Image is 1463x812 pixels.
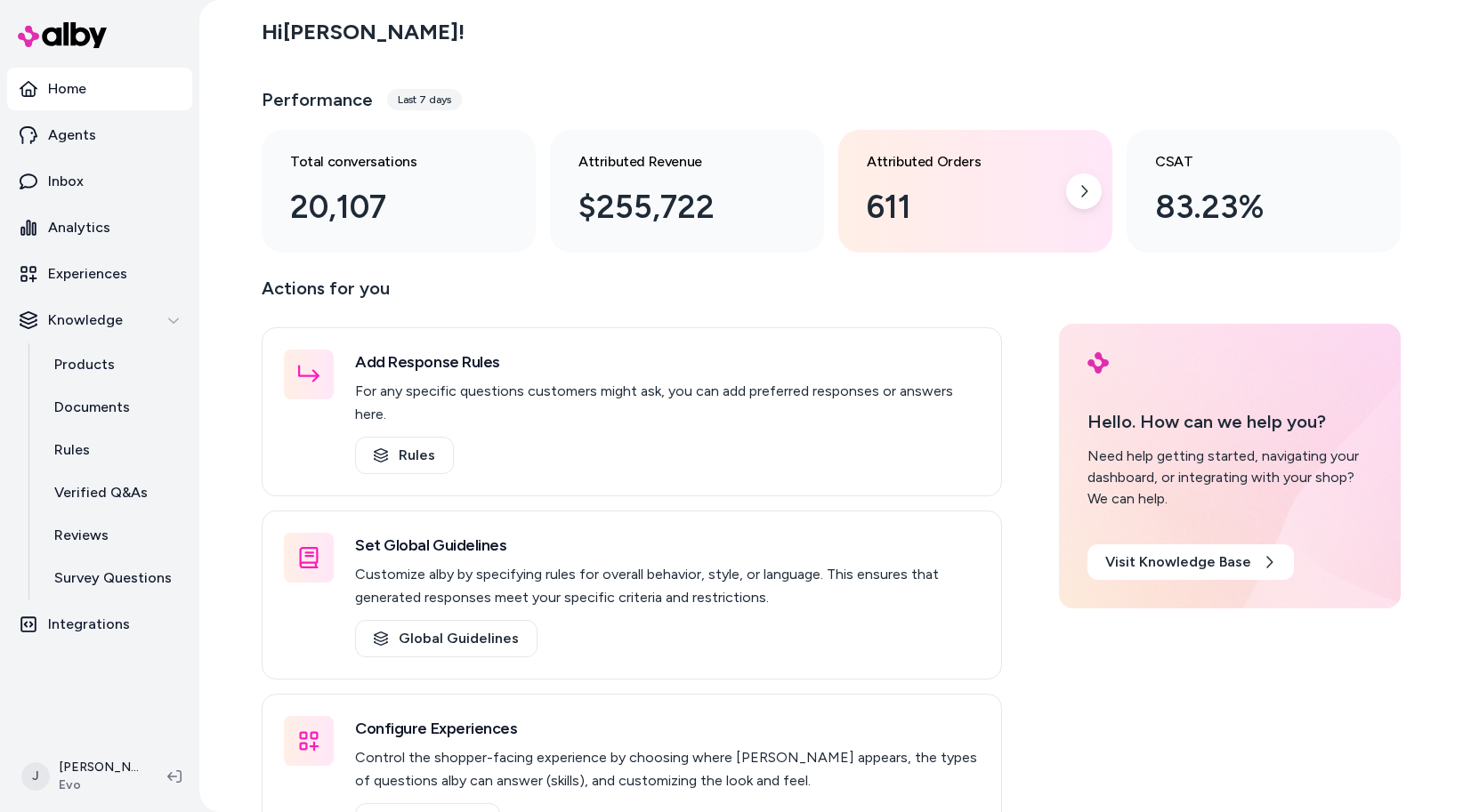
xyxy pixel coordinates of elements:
a: Visit Knowledge Base [1087,544,1294,580]
a: Documents [36,386,192,429]
p: Experiences [48,263,127,285]
h2: Hi [PERSON_NAME] ! [262,19,465,45]
a: Total conversations 20,107 [262,130,536,253]
p: Hello. How can we help you? [1087,408,1372,435]
p: Home [48,78,86,100]
p: Control the shopper-facing experience by choosing where [PERSON_NAME] appears, the types of quest... [355,746,980,792]
p: Knowledge [48,310,123,331]
p: [PERSON_NAME] [59,759,139,776]
a: Rules [36,429,192,471]
button: J[PERSON_NAME]Evo [11,748,153,805]
span: Evo [59,776,139,794]
h3: CSAT [1155,151,1344,173]
div: 611 [867,183,1055,231]
p: Actions for you [262,274,1002,317]
div: 20,107 [290,183,479,231]
p: Agents [48,125,96,146]
div: Need help getting started, navigating your dashboard, or integrating with your shop? We can help. [1087,446,1372,510]
h3: Performance [262,87,373,112]
a: Attributed Orders 611 [838,130,1112,253]
a: Integrations [7,603,192,646]
h3: Add Response Rules [355,350,980,374]
h3: Configure Experiences [355,716,980,741]
p: Reviews [54,525,109,546]
button: Knowledge [7,299,192,342]
a: Reviews [36,514,192,557]
p: Documents [54,397,130,418]
a: Experiences [7,253,192,295]
h3: Attributed Orders [867,151,1055,173]
h3: Attributed Revenue [578,151,767,173]
p: Integrations [48,614,130,635]
div: 83.23% [1155,183,1344,231]
h3: Set Global Guidelines [355,533,980,558]
a: Rules [355,437,454,474]
a: CSAT 83.23% [1127,130,1401,253]
p: Verified Q&As [54,482,148,503]
div: Last 7 days [387,89,462,110]
a: Global Guidelines [355,620,538,657]
p: Analytics [48,217,110,238]
p: Rules [54,439,90,461]
span: J [21,762,50,791]
p: Inbox [48,171,84,192]
p: For any specific questions customers might ask, you can add preferred responses or answers here. [355,380,980,426]
a: Survey Questions [36,557,192,599]
a: Products [36,343,192,386]
a: Verified Q&As [36,471,192,514]
a: Home [7,68,192,110]
img: alby Logo [18,22,107,48]
p: Customize alby by specifying rules for overall behavior, style, or language. This ensures that ge... [355,563,980,609]
div: $255,722 [578,183,767,231]
a: Agents [7,114,192,157]
a: Inbox [7,160,192,203]
p: Survey Questions [54,567,172,589]
a: Analytics [7,206,192,249]
p: Products [54,354,115,375]
img: alby Logo [1087,352,1109,374]
a: Attributed Revenue $255,722 [550,130,824,253]
h3: Total conversations [290,151,479,173]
